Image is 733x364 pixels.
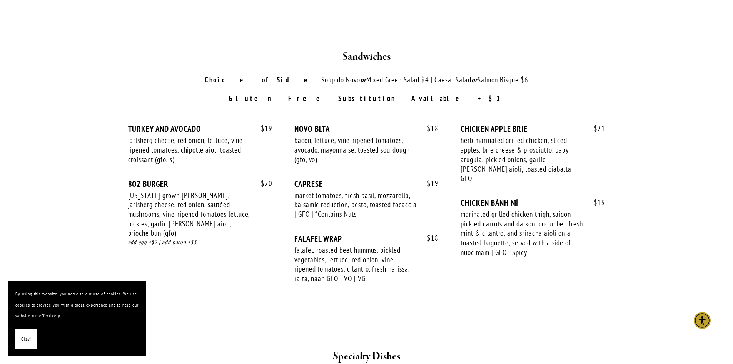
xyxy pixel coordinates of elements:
div: marinated grilled chicken thigh, saigon pickled carrots and daikon, cucumber, fresh mint & cilant... [461,210,583,257]
div: [US_STATE] grown [PERSON_NAME], jarlsberg cheese, red onion, sautéed mushrooms, vine-ripened toma... [128,191,250,238]
section: Cookie banner [8,281,146,356]
span: 19 [419,179,439,188]
div: add egg +$2 | add bacon +$3 [128,238,272,247]
span: 21 [586,124,605,133]
span: 18 [419,124,439,133]
div: jarlsberg cheese, red onion, lettuce, vine-ripened tomatoes, chipotle aioli toasted croissant (gf... [128,136,250,164]
p: By using this website, you agree to our use of cookies. We use cookies to provide you with a grea... [15,289,139,322]
em: or [471,75,478,84]
span: Okay! [21,334,31,345]
span: $ [427,124,431,133]
span: 19 [253,124,272,133]
div: bacon, lettuce, vine-ripened tomatoes, avocado, mayonnaise, toasted sourdough (gfo, vo) [294,136,417,164]
span: $ [594,198,598,207]
span: $ [427,179,431,188]
div: 8OZ BURGER [128,179,272,189]
em: or [360,75,366,84]
span: $ [594,124,598,133]
p: : Soup do Novo Mixed Green Salad $4 | Caesar Salad Salmon Bisque $6 [142,74,591,86]
strong: Sandwiches [342,50,391,64]
div: herb marinated grilled chicken, sliced apples, brie cheese & prosciutto, baby arugula, pickled on... [461,136,583,183]
div: Accessibility Menu [694,312,711,329]
div: CAPRESE [294,179,439,189]
div: CHICKEN APPLE BRIE [461,124,605,134]
span: $ [261,124,265,133]
span: 18 [419,234,439,243]
button: Okay! [15,329,37,349]
div: TURKEY AND AVOCADO [128,124,272,134]
div: market tomatoes, fresh basil, mozzarella, balsamic reduction, pesto, toasted focaccia | GFO | *Co... [294,191,417,219]
span: $ [427,233,431,243]
div: CHICKEN BÁNH MÌ [461,198,605,208]
span: 19 [586,198,605,207]
strong: Gluten Free Substitution Available +$1 [229,94,504,103]
div: NOVO BLTA [294,124,439,134]
span: 20 [253,179,272,188]
span: $ [261,179,265,188]
div: falafel, roasted beet hummus, pickled vegetables, lettuce, red onion, vine-ripened tomatoes, cila... [294,245,417,283]
strong: Choice of Side [205,75,317,84]
div: FALAFEL WRAP [294,234,439,243]
strong: Specialty Dishes [333,350,400,363]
